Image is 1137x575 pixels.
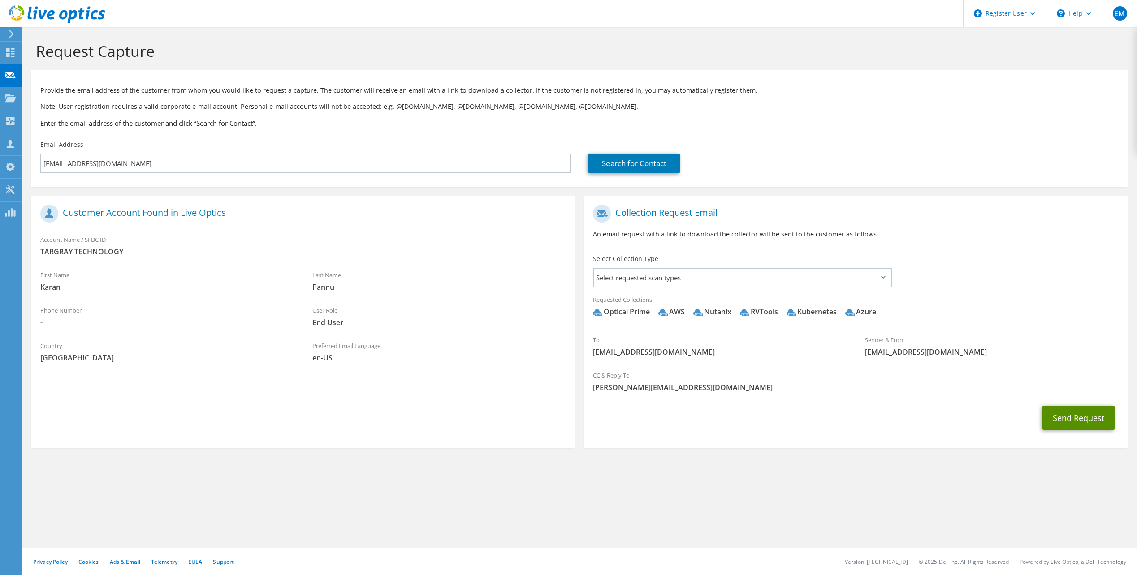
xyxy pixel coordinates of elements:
h3: Enter the email address of the customer and click “Search for Contact”. [40,118,1119,128]
h1: Customer Account Found in Live Optics [40,205,562,223]
div: Phone Number [31,301,303,332]
li: Version: [TECHNICAL_ID] [845,558,908,566]
span: [GEOGRAPHIC_DATA] [40,353,294,363]
a: Ads & Email [110,558,140,566]
span: Pannu [312,282,566,292]
span: [PERSON_NAME][EMAIL_ADDRESS][DOMAIN_NAME] [593,382,1119,392]
span: [EMAIL_ADDRESS][DOMAIN_NAME] [865,347,1119,357]
label: Select Collection Type [593,254,658,263]
label: Email Address [40,140,83,149]
span: EM [1113,6,1127,21]
a: Privacy Policy [33,558,68,566]
div: AWS [658,307,685,317]
span: - [40,318,294,327]
div: Optical Prime [593,307,650,317]
div: Last Name [303,266,575,296]
span: Karan [40,282,294,292]
a: Cookies [78,558,99,566]
span: [EMAIL_ADDRESS][DOMAIN_NAME] [593,347,847,357]
div: Sender & From [856,330,1128,361]
div: Preferred Email Language [303,336,575,367]
div: Account Name / SFDC ID [31,230,575,261]
span: Select requested scan types [594,269,890,287]
a: EULA [188,558,202,566]
div: To [584,330,856,361]
svg: \n [1057,9,1065,17]
div: Requested Collections [584,290,1128,326]
div: Country [31,336,303,367]
div: Nutanix [693,307,731,317]
a: Telemetry [151,558,177,566]
h1: Collection Request Email [593,205,1114,223]
h1: Request Capture [36,42,1119,60]
div: Kubernetes [787,307,837,317]
li: © 2025 Dell Inc. All Rights Reserved [919,558,1009,566]
p: An email request with a link to download the collector will be sent to the customer as follows. [593,229,1119,239]
div: User Role [303,301,575,332]
span: en-US [312,353,566,363]
div: First Name [31,266,303,296]
a: Support [213,558,234,566]
span: TARGRAY TECHNOLOGY [40,247,566,257]
a: Search for Contact [588,154,680,173]
li: Powered by Live Optics, a Dell Technology [1020,558,1126,566]
span: End User [312,318,566,327]
div: RVTools [740,307,778,317]
button: Send Request [1042,406,1115,430]
p: Note: User registration requires a valid corporate e-mail account. Personal e-mail accounts will ... [40,102,1119,112]
div: Azure [845,307,876,317]
p: Provide the email address of the customer from whom you would like to request a capture. The cust... [40,86,1119,95]
div: CC & Reply To [584,366,1128,397]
